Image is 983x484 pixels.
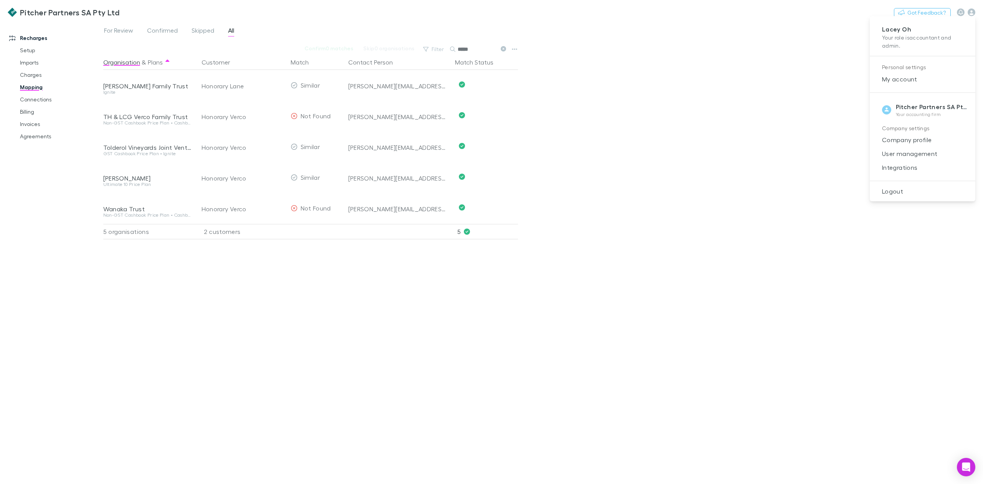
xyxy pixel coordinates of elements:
[876,163,969,172] span: Integrations
[876,187,969,196] span: Logout
[882,33,963,50] p: Your role is accountant and admin .
[896,111,969,118] p: Your accounting firm
[882,124,963,133] p: Company settings
[957,458,975,476] div: Open Intercom Messenger
[896,103,978,111] strong: Pitcher Partners SA Pty Ltd
[876,75,969,84] span: My account
[876,135,969,144] span: Company profile
[876,149,969,158] span: User management
[882,25,963,33] p: Lacey Oh
[882,63,963,72] p: Personal settings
